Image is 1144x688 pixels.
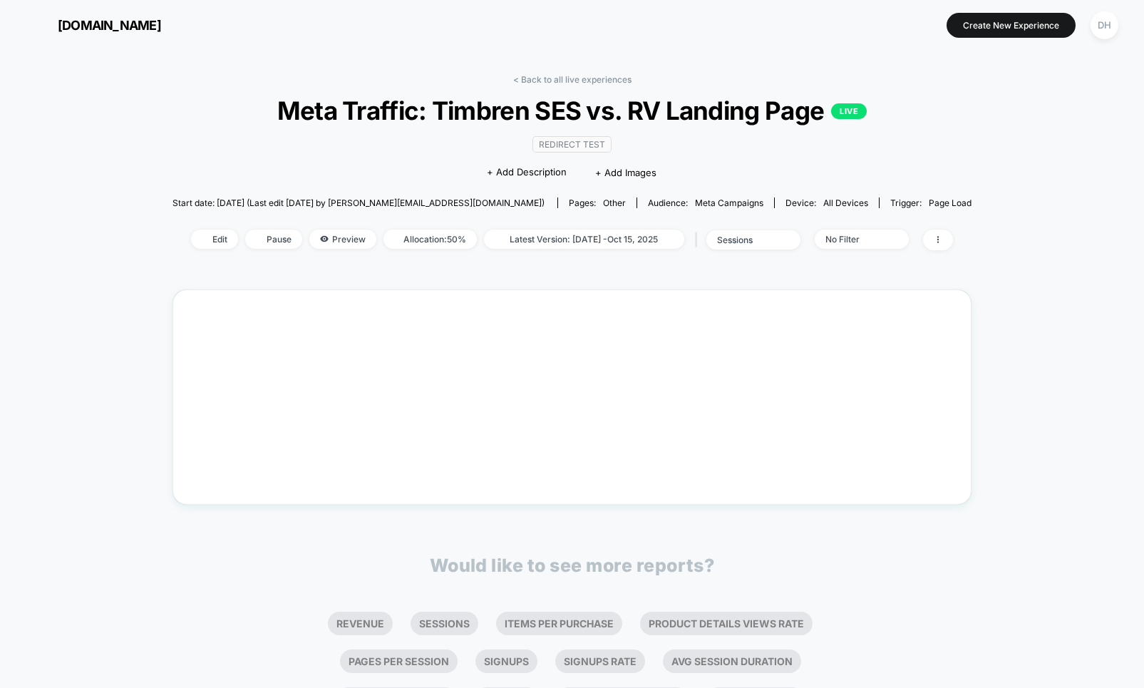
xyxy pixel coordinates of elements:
[823,197,868,208] span: all devices
[691,230,706,250] span: |
[58,18,161,33] span: [DOMAIN_NAME]
[475,650,537,673] li: Signups
[496,612,622,635] li: Items Per Purchase
[245,230,302,249] span: Pause
[383,230,477,249] span: Allocation: 50%
[831,103,867,119] p: LIVE
[1091,11,1118,39] div: DH
[595,167,656,178] span: + Add Images
[947,13,1076,38] button: Create New Experience
[648,197,763,208] div: Audience:
[890,197,972,208] div: Trigger:
[663,650,801,673] li: Avg Session Duration
[191,230,238,249] span: Edit
[1086,11,1123,40] button: DH
[212,96,931,125] span: Meta Traffic: Timbren SES vs. RV Landing Page
[569,197,626,208] div: Pages:
[695,197,763,208] span: Meta campaigns
[430,555,715,576] p: Would like to see more reports?
[929,197,972,208] span: Page Load
[532,136,612,153] span: Redirect Test
[309,230,376,249] span: Preview
[172,197,545,208] span: Start date: [DATE] (Last edit [DATE] by [PERSON_NAME][EMAIL_ADDRESS][DOMAIN_NAME])
[825,234,882,245] div: No Filter
[717,235,774,245] div: sessions
[340,650,458,673] li: Pages Per Session
[774,197,879,208] span: Device:
[640,612,813,635] li: Product Details Views Rate
[513,74,632,85] a: < Back to all live experiences
[411,612,478,635] li: Sessions
[603,197,626,208] span: other
[21,14,165,36] button: [DOMAIN_NAME]
[484,230,684,249] span: Latest Version: [DATE] - Oct 15, 2025
[555,650,645,673] li: Signups Rate
[328,612,393,635] li: Revenue
[487,165,567,180] span: + Add Description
